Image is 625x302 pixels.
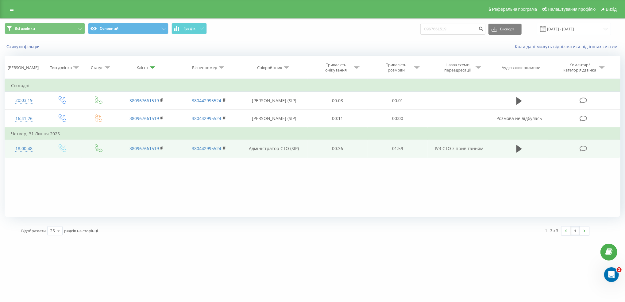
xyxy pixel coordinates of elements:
[129,115,159,121] a: 380967661519
[11,143,37,155] div: 18:00:48
[606,7,617,12] span: Вихід
[50,228,55,234] div: 25
[515,44,620,49] a: Коли дані можуть відрізнятися вiд інших систем
[91,65,103,70] div: Статус
[240,110,307,128] td: [PERSON_NAME] (SIP)
[320,62,353,73] div: Тривалість очікування
[192,65,217,70] div: Бізнес номер
[129,98,159,103] a: 380967661519
[368,140,428,157] td: 01:59
[308,110,368,128] td: 00:11
[604,267,619,282] iframe: Intercom live chat
[8,65,39,70] div: [PERSON_NAME]
[192,98,221,103] a: 380442995524
[5,128,620,140] td: Четвер, 31 Липня 2025
[5,44,43,49] button: Скинути фільтри
[380,62,413,73] div: Тривалість розмови
[192,145,221,151] a: 380442995524
[183,26,195,31] span: Графік
[240,140,307,157] td: Адміністратор СТО (SIP)
[88,23,168,34] button: Основний
[617,267,622,272] span: 2
[5,79,620,92] td: Сьогодні
[240,92,307,110] td: [PERSON_NAME] (SIP)
[545,227,558,234] div: 1 - 3 з 3
[562,62,598,73] div: Коментар/категорія дзвінка
[11,95,37,106] div: 20:03:19
[368,92,428,110] td: 00:01
[308,92,368,110] td: 00:08
[257,65,282,70] div: Співробітник
[502,65,541,70] div: Аудіозапис розмови
[5,23,85,34] button: Всі дзвінки
[172,23,207,34] button: Графік
[21,228,46,234] span: Відображати
[488,24,522,35] button: Експорт
[15,26,35,31] span: Всі дзвінки
[308,140,368,157] td: 00:36
[428,140,490,157] td: IVR СТО з привітанням
[548,7,596,12] span: Налаштування профілю
[192,115,221,121] a: 380442995524
[137,65,148,70] div: Клієнт
[441,62,474,73] div: Назва схеми переадресації
[11,113,37,125] div: 16:41:26
[420,24,485,35] input: Пошук за номером
[64,228,98,234] span: рядків на сторінці
[368,110,428,128] td: 00:00
[50,65,72,70] div: Тип дзвінка
[571,226,580,235] a: 1
[129,145,159,151] a: 380967661519
[496,115,542,121] span: Розмова не відбулась
[492,7,537,12] span: Реферальна програма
